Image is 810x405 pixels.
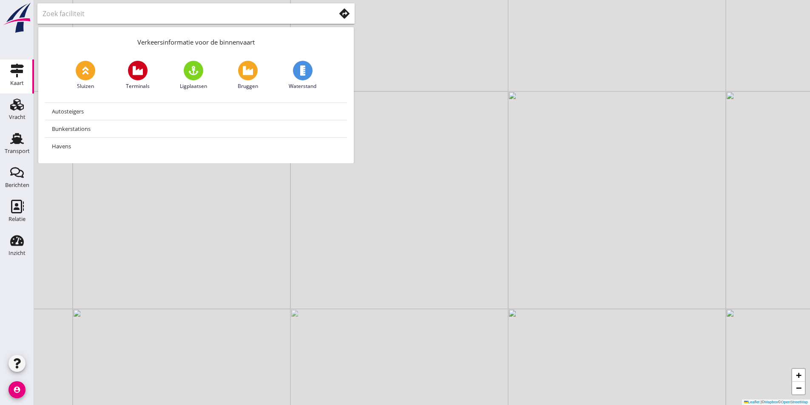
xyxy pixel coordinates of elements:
span: Waterstand [289,82,316,90]
a: Waterstand [289,61,316,90]
div: Vracht [9,114,26,120]
div: Berichten [5,182,29,188]
div: Autosteigers [52,106,340,116]
span: + [796,370,801,380]
div: Bunkerstations [52,124,340,134]
div: Relatie [9,216,26,222]
a: Ligplaatsen [180,61,207,90]
span: | [761,400,762,404]
span: − [796,382,801,393]
span: Terminals [126,82,150,90]
div: Inzicht [9,250,26,256]
div: Havens [52,141,340,151]
a: Sluizen [76,61,95,90]
a: Terminals [126,61,150,90]
a: Leaflet [744,400,759,404]
img: logo-small.a267ee39.svg [2,2,32,34]
a: OpenStreetMap [781,400,808,404]
a: Zoom out [792,382,805,394]
a: Zoom in [792,369,805,382]
span: Bruggen [238,82,258,90]
div: Transport [5,148,30,154]
input: Zoek faciliteit [43,7,324,20]
div: Kaart [10,80,24,86]
span: Sluizen [77,82,94,90]
i: account_circle [9,381,26,398]
span: Ligplaatsen [180,82,207,90]
div: © © [742,399,810,405]
div: Verkeersinformatie voor de binnenvaart [38,27,354,54]
a: Mapbox [765,400,778,404]
a: Bruggen [238,61,258,90]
